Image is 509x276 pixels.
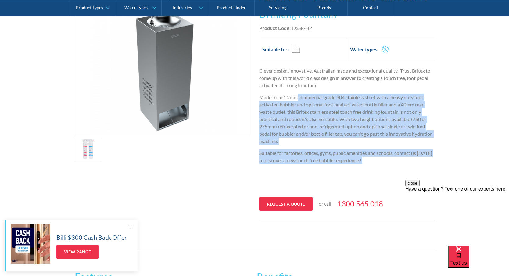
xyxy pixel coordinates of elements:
iframe: podium webchat widget bubble [448,246,509,276]
a: open lightbox [75,138,102,162]
a: 1300 565 018 [337,198,383,209]
p: ‍ [259,181,435,188]
h2: Suitable for: [262,46,289,53]
div: Water Types [124,5,148,10]
p: Clever design, innovative, Australian made and exceptional quality. Trust Britex to come up with ... [259,67,435,89]
h2: Water types: [350,46,378,53]
p: ‍ [259,169,435,176]
p: or call [319,200,331,207]
h5: Billi $300 Cash Back Offer [56,233,127,242]
iframe: podium webchat widget prompt [405,180,509,253]
div: Product Types [76,5,103,10]
a: View Range [56,245,99,259]
div: DSSR-H2 [292,24,312,32]
strong: Product Code: [259,25,291,31]
p: Made from 1.2mm commercial grade 304 stainless steel, with a heavy duty foot activated bubbler an... [259,94,435,145]
div: Industries [173,5,192,10]
a: Request a quote [259,197,313,211]
img: Billi $300 Cash Back Offer [11,224,50,264]
p: Suitable for factories, offices, gyms, public amenities and schools, contact us [DATE] to discove... [259,149,435,164]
